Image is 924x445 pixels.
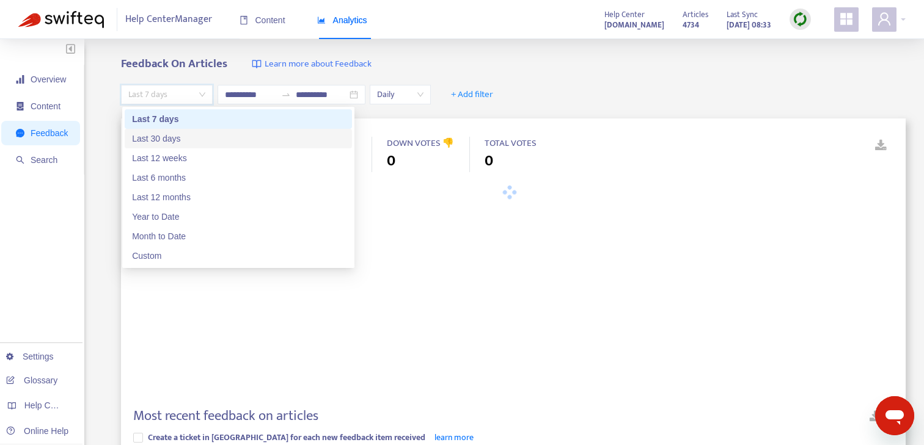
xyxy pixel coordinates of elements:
[125,129,352,148] div: Last 30 days
[683,8,708,21] span: Articles
[132,112,345,126] div: Last 7 days
[265,57,372,71] span: Learn more about Feedback
[133,408,318,424] h4: Most recent feedback on articles
[125,226,352,246] div: Month to Date
[132,190,345,204] div: Last 12 months
[16,156,24,164] span: search
[16,102,24,110] span: container
[125,109,352,129] div: Last 7 days
[125,168,352,187] div: Last 6 months
[793,12,808,27] img: sync.dc5367851b00ba804db3.png
[31,155,57,165] span: Search
[435,430,474,444] a: learn more
[31,74,66,84] span: Overview
[132,132,345,145] div: Last 30 days
[31,101,61,111] span: Content
[132,210,345,223] div: Year to Date
[240,15,285,25] span: Content
[125,246,352,266] div: Custom
[6,352,54,361] a: Settings
[442,85,502,104] button: + Add filter
[604,18,664,32] a: [DOMAIN_NAME]
[875,396,914,435] iframe: Button to launch messaging window, conversation in progress
[6,375,57,385] a: Glossary
[387,150,395,172] span: 0
[877,12,892,26] span: user
[125,207,352,226] div: Year to Date
[485,150,493,172] span: 0
[132,249,345,262] div: Custom
[727,18,771,32] strong: [DATE] 08:33
[727,8,758,21] span: Last Sync
[683,18,699,32] strong: 4734
[125,148,352,168] div: Last 12 weeks
[377,85,424,104] span: Daily
[121,54,227,73] b: Feedback On Articles
[839,12,854,26] span: appstore
[281,90,291,99] span: to
[604,8,645,21] span: Help Center
[485,136,537,151] span: TOTAL VOTES
[125,8,212,31] span: Help Center Manager
[31,128,68,138] span: Feedback
[125,187,352,207] div: Last 12 months
[24,400,75,410] span: Help Centers
[132,151,345,165] div: Last 12 weeks
[148,430,425,444] span: Create a ticket in [GEOGRAPHIC_DATA] for each new feedback item received
[451,87,493,102] span: + Add filter
[128,85,205,104] span: Last 7 days
[18,11,104,28] img: Swifteq
[387,136,454,151] span: DOWN VOTES 👎
[132,171,345,184] div: Last 6 months
[252,59,262,69] img: image-link
[6,426,68,436] a: Online Help
[132,230,345,243] div: Month to Date
[16,75,24,84] span: signal
[317,15,367,25] span: Analytics
[281,90,291,99] span: swap-right
[317,16,326,24] span: area-chart
[240,16,248,24] span: book
[16,129,24,137] span: message
[252,57,372,71] a: Learn more about Feedback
